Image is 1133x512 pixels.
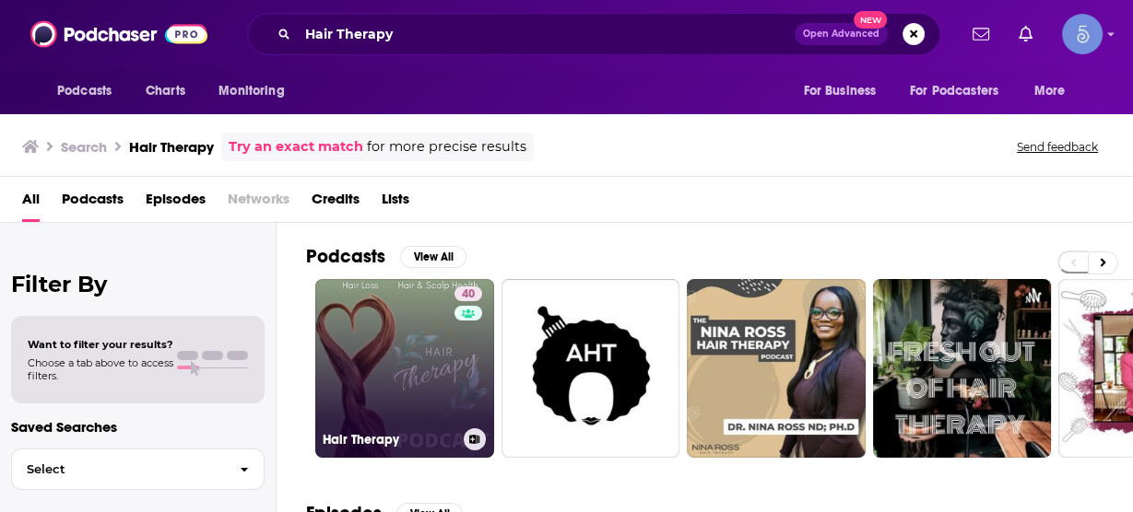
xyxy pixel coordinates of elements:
[790,74,899,109] button: open menu
[22,184,40,222] a: All
[134,74,196,109] a: Charts
[367,136,526,157] span: for more precise results
[61,138,107,156] h3: Search
[44,74,136,109] button: open menu
[803,78,876,104] span: For Business
[30,17,207,52] img: Podchaser - Follow, Share and Rate Podcasts
[11,271,265,297] h2: Filter By
[12,463,225,475] span: Select
[206,74,308,109] button: open menu
[11,448,265,490] button: Select
[146,78,185,104] span: Charts
[57,78,112,104] span: Podcasts
[1062,14,1103,54] img: User Profile
[129,138,214,156] h3: Hair Therapy
[218,78,284,104] span: Monitoring
[228,184,289,222] span: Networks
[146,184,206,222] a: Episodes
[315,279,494,458] a: 40Hair Therapy
[454,286,482,301] a: 40
[803,29,879,39] span: Open Advanced
[62,184,124,222] a: Podcasts
[1062,14,1103,54] span: Logged in as Spiral5-G1
[28,356,173,382] span: Choose a tab above to access filters.
[306,245,466,268] a: PodcastsView All
[1034,78,1066,104] span: More
[1021,74,1089,109] button: open menu
[965,18,997,50] a: Show notifications dropdown
[898,74,1025,109] button: open menu
[1062,14,1103,54] button: Show profile menu
[229,136,363,157] a: Try an exact match
[382,184,409,222] a: Lists
[910,78,998,104] span: For Podcasters
[400,246,466,268] button: View All
[854,11,887,29] span: New
[462,285,475,304] span: 40
[28,338,173,351] span: Want to filter your results?
[11,418,265,436] p: Saved Searches
[1011,18,1040,50] a: Show notifications dropdown
[795,23,888,45] button: Open AdvancedNew
[247,13,940,55] div: Search podcasts, credits, & more...
[298,19,795,49] input: Search podcasts, credits, & more...
[312,184,360,222] a: Credits
[306,245,385,268] h2: Podcasts
[1011,139,1103,155] button: Send feedback
[323,432,456,448] h3: Hair Therapy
